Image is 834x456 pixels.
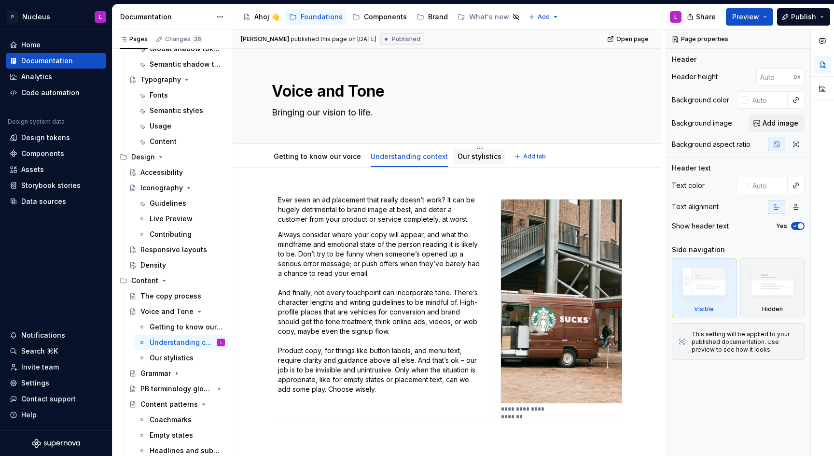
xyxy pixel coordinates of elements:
[8,118,65,126] div: Design system data
[285,9,347,25] a: Foundations
[278,230,485,394] p: Always consider where your copy will appear, and what the mindframe and emotional state of the pe...
[6,359,106,375] a: Invite team
[732,12,759,22] span: Preview
[140,183,183,193] div: Iconography
[21,40,41,50] div: Home
[21,410,37,420] div: Help
[2,6,110,27] button: PNucleusL
[150,214,193,224] div: Live Preview
[749,91,788,109] input: Auto
[21,56,73,66] div: Documentation
[221,338,222,347] div: L
[140,399,198,409] div: Content patterns
[125,288,229,304] a: The copy process
[150,90,168,100] div: Fonts
[239,7,524,27] div: Page tree
[454,146,505,166] div: Our stylistics
[134,134,229,149] a: Content
[134,412,229,427] a: Coachmarks
[672,118,732,128] div: Background image
[526,10,562,24] button: Add
[21,133,70,142] div: Design tokens
[367,146,452,166] div: Understanding context
[125,180,229,196] a: Iconography
[134,196,229,211] a: Guidelines
[150,44,223,54] div: Global shadow tokens
[21,394,76,404] div: Contact support
[523,153,546,160] span: Add tab
[99,13,102,21] div: L
[140,384,213,394] div: PB terminology glossary
[131,152,155,162] div: Design
[6,69,106,85] a: Analytics
[254,12,279,22] div: Ahoj 👋
[150,59,223,69] div: Semantic shadow tokens
[120,35,148,43] div: Pages
[6,194,106,209] a: Data sources
[131,276,158,285] div: Content
[672,181,705,190] div: Text color
[371,152,448,160] a: Understanding context
[134,350,229,366] a: Our stylistics
[6,391,106,407] button: Contact support
[364,12,407,22] div: Components
[125,165,229,180] a: Accessibility
[270,146,365,166] div: Getting to know our voice
[6,146,106,161] a: Components
[278,195,485,224] p: Ever seen an ad placement that really doesn’t work? It can be hugely detrimental to brand image a...
[140,260,166,270] div: Density
[125,304,229,319] a: Voice and Tone
[672,140,751,149] div: Background aspect ratio
[165,35,203,43] div: Changes
[672,163,711,173] div: Header text
[134,103,229,118] a: Semantic styles
[21,197,66,206] div: Data sources
[756,68,793,85] input: Auto
[134,211,229,227] a: Live Preview
[274,152,361,160] a: Getting to know our voice
[134,335,229,350] a: Understanding contextL
[511,150,550,163] button: Add tab
[134,427,229,443] a: Empty states
[726,8,773,26] button: Preview
[134,41,229,57] a: Global shadow tokens
[150,121,171,131] div: Usage
[150,415,192,425] div: Coachmarks
[150,446,223,456] div: Headlines and subheads
[776,222,787,230] label: Yes
[150,338,215,347] div: Understanding context
[150,322,223,332] div: Getting to know our voice
[125,397,229,412] a: Content patterns
[749,177,788,194] input: Auto
[501,199,662,403] img: e1d3725a-0749-486d-b237-cafc4fc14862.png
[749,114,805,132] button: Add image
[21,165,44,174] div: Assets
[125,72,229,87] a: Typography
[140,307,194,316] div: Voice and Tone
[413,9,452,25] a: Brand
[672,258,737,317] div: Visible
[140,168,183,177] div: Accessibility
[672,202,719,212] div: Text alignment
[193,35,203,43] span: 28
[21,149,64,158] div: Components
[270,105,620,120] textarea: Bringing our vision to life.
[6,343,106,359] button: Search ⌘K
[134,227,229,242] a: Contributing
[239,9,283,25] a: Ahoj 👋
[22,12,50,22] div: Nucleus
[6,130,106,145] a: Design tokens
[134,319,229,335] a: Getting to know our voice
[672,95,729,105] div: Background color
[6,375,106,391] a: Settings
[140,75,181,85] div: Typography
[674,13,677,21] div: L
[392,35,420,43] span: Published
[125,257,229,273] a: Density
[538,13,550,21] span: Add
[21,181,81,190] div: Storybook stories
[7,11,18,23] div: P
[270,80,620,103] textarea: Voice and Tone
[134,118,229,134] a: Usage
[6,37,106,53] a: Home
